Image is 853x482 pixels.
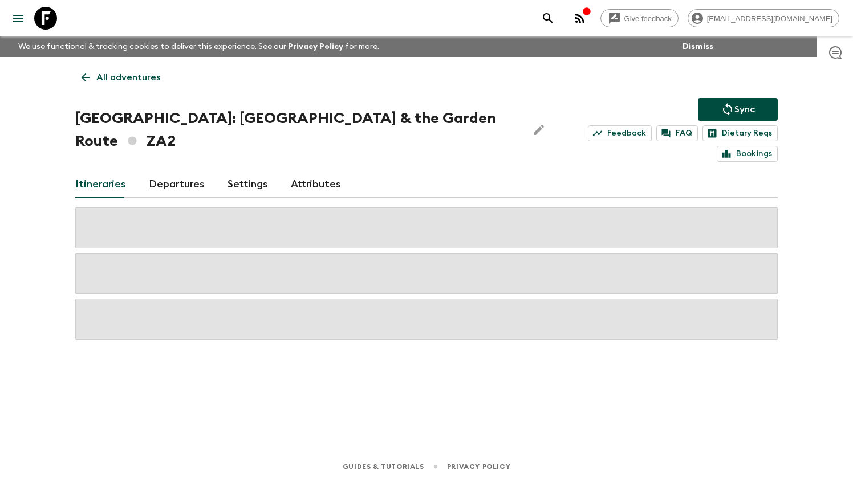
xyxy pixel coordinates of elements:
[447,460,510,473] a: Privacy Policy
[149,171,205,198] a: Departures
[96,71,160,84] p: All adventures
[228,171,268,198] a: Settings
[702,125,778,141] a: Dietary Reqs
[537,7,559,30] button: search adventures
[588,125,652,141] a: Feedback
[291,171,341,198] a: Attributes
[7,7,30,30] button: menu
[717,146,778,162] a: Bookings
[680,39,716,55] button: Dismiss
[698,98,778,121] button: Sync adventure departures to the booking engine
[701,14,839,23] span: [EMAIL_ADDRESS][DOMAIN_NAME]
[618,14,678,23] span: Give feedback
[600,9,679,27] a: Give feedback
[75,66,166,89] a: All adventures
[688,9,839,27] div: [EMAIL_ADDRESS][DOMAIN_NAME]
[734,103,755,116] p: Sync
[75,171,126,198] a: Itineraries
[14,36,384,57] p: We use functional & tracking cookies to deliver this experience. See our for more.
[343,460,424,473] a: Guides & Tutorials
[288,43,343,51] a: Privacy Policy
[75,107,518,153] h1: [GEOGRAPHIC_DATA]: [GEOGRAPHIC_DATA] & the Garden Route ZA2
[527,107,550,153] button: Edit Adventure Title
[656,125,698,141] a: FAQ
